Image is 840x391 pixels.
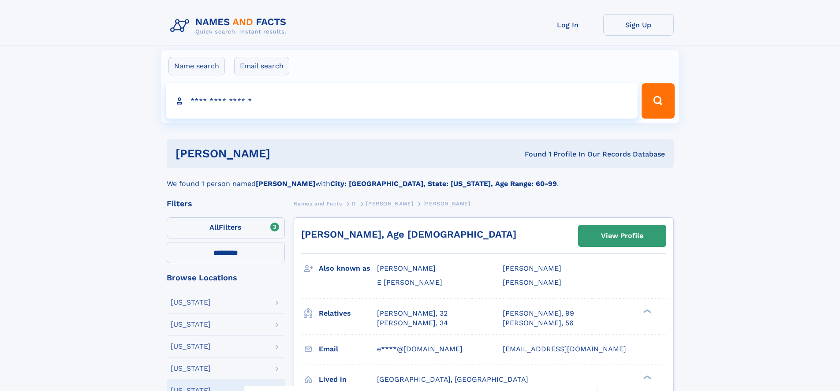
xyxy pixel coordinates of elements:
div: ❯ [641,308,652,314]
a: [PERSON_NAME] [366,198,413,209]
a: Log In [533,14,603,36]
a: View Profile [579,225,666,246]
h3: Also known as [319,261,377,276]
span: [PERSON_NAME] [503,264,561,272]
a: [PERSON_NAME], Age [DEMOGRAPHIC_DATA] [301,229,516,240]
span: [GEOGRAPHIC_DATA], [GEOGRAPHIC_DATA] [377,375,528,384]
div: ❯ [641,374,652,380]
b: [PERSON_NAME] [256,179,315,188]
h1: [PERSON_NAME] [175,148,398,159]
span: D [352,201,356,207]
div: [US_STATE] [171,365,211,372]
span: [PERSON_NAME] [366,201,413,207]
div: We found 1 person named with . [167,168,674,189]
a: D [352,198,356,209]
a: [PERSON_NAME], 32 [377,309,448,318]
div: View Profile [601,226,643,246]
a: Names and Facts [294,198,342,209]
a: Sign Up [603,14,674,36]
span: [EMAIL_ADDRESS][DOMAIN_NAME] [503,345,626,353]
a: [PERSON_NAME], 56 [503,318,574,328]
label: Email search [234,57,289,75]
button: Search Button [642,83,674,119]
label: Filters [167,217,285,238]
span: All [209,223,219,231]
b: City: [GEOGRAPHIC_DATA], State: [US_STATE], Age Range: 60-99 [330,179,557,188]
input: search input [166,83,638,119]
div: [US_STATE] [171,321,211,328]
span: [PERSON_NAME] [423,201,470,207]
span: [PERSON_NAME] [503,278,561,287]
div: Found 1 Profile In Our Records Database [397,149,665,159]
div: [US_STATE] [171,299,211,306]
h3: Lived in [319,372,377,387]
span: [PERSON_NAME] [377,264,436,272]
label: Name search [168,57,225,75]
img: Logo Names and Facts [167,14,294,38]
a: [PERSON_NAME], 34 [377,318,448,328]
h3: Email [319,342,377,357]
span: E [PERSON_NAME] [377,278,442,287]
h3: Relatives [319,306,377,321]
div: [US_STATE] [171,343,211,350]
div: Filters [167,200,285,208]
div: Browse Locations [167,274,285,282]
a: [PERSON_NAME], 99 [503,309,574,318]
